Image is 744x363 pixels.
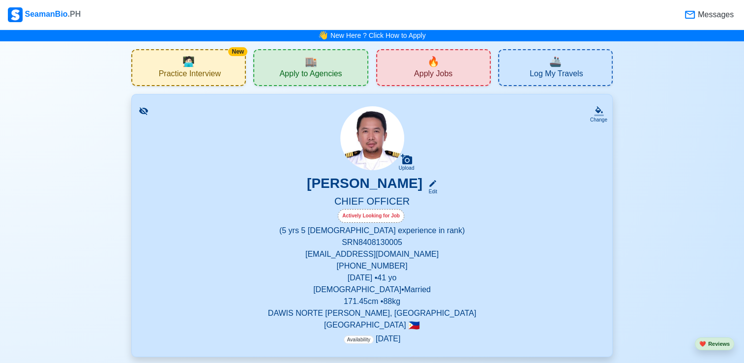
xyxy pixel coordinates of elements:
span: Messages [696,9,734,21]
div: New [228,47,247,56]
span: agencies [304,54,317,69]
p: [EMAIL_ADDRESS][DOMAIN_NAME] [144,248,600,260]
span: Apply to Agencies [279,69,342,81]
p: [DATE] [344,333,400,345]
span: interview [182,54,195,69]
span: Log My Travels [530,69,583,81]
div: Actively Looking for Job [338,209,404,223]
span: bell [316,28,330,43]
p: 171.45 cm • 88 kg [144,296,600,307]
button: heartReviews [695,337,734,351]
div: Upload [399,165,415,171]
h5: CHIEF OFFICER [144,195,600,209]
span: 🇵🇭 [408,321,420,330]
div: Edit [424,188,437,195]
p: [DATE] • 41 yo [144,272,600,284]
div: Change [590,116,607,123]
span: travel [549,54,562,69]
p: [DEMOGRAPHIC_DATA] • Married [144,284,600,296]
span: new [427,54,440,69]
span: Availability [344,335,374,344]
span: .PH [68,10,81,18]
p: DAWIS NORTE [PERSON_NAME], [GEOGRAPHIC_DATA] [144,307,600,319]
span: Apply Jobs [414,69,452,81]
p: SRN 8408130005 [144,237,600,248]
a: New Here ? Click How to Apply [330,31,426,39]
h3: [PERSON_NAME] [307,175,422,195]
div: SeamanBio [8,7,81,22]
span: Practice Interview [159,69,221,81]
img: Logo [8,7,23,22]
span: heart [699,341,706,347]
p: [PHONE_NUMBER] [144,260,600,272]
p: (5 yrs 5 [DEMOGRAPHIC_DATA] experience in rank) [144,225,600,237]
p: [GEOGRAPHIC_DATA] [144,319,600,331]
